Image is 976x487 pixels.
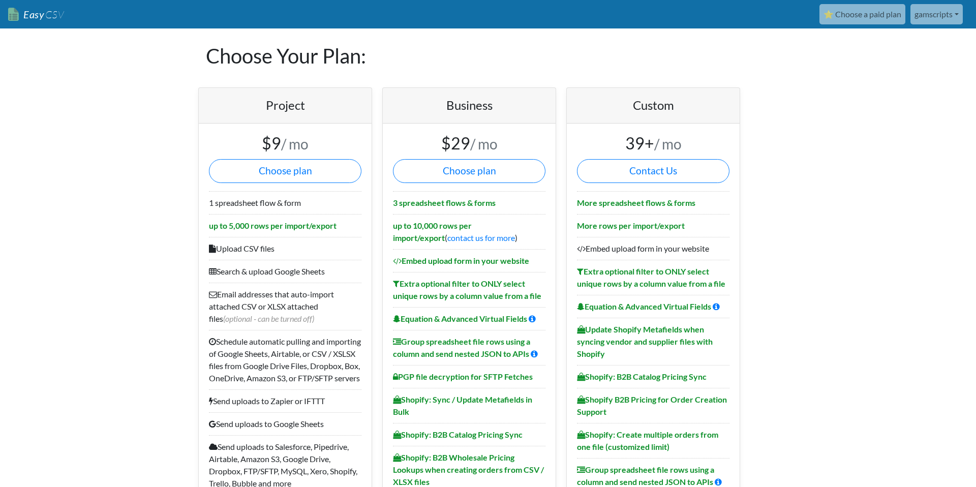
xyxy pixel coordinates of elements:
[577,134,729,153] h3: 39+
[393,159,545,183] button: Choose plan
[393,98,545,113] h4: Business
[44,8,64,21] span: CSV
[209,330,361,389] li: Schedule automatic pulling and importing of Google Sheets, Airtable, or CSV / XSLSX files from Go...
[577,221,685,230] b: More rows per import/export
[209,412,361,435] li: Send uploads to Google Sheets
[393,256,529,265] b: Embed upload form in your website
[577,465,714,486] b: Group spreadsheet file rows using a column and send nested JSON to APIs
[209,98,361,113] h4: Project
[910,4,963,24] a: gamscripts
[209,283,361,330] li: Email addresses that auto-import attached CSV or XLSX attached files
[577,159,729,183] a: Contact Us
[281,135,309,153] small: / mo
[819,4,905,24] a: ⭐ Choose a paid plan
[577,237,729,260] li: Embed upload form in your website
[209,237,361,260] li: Upload CSV files
[577,98,729,113] h4: Custom
[393,394,532,416] b: Shopify: Sync / Update Metafields in Bulk
[577,266,725,288] b: Extra optional filter to ONLY select unique rows by a column value from a file
[577,394,727,416] b: Shopify B2B Pricing for Order Creation Support
[8,4,64,25] a: EasyCSV
[393,221,472,242] b: up to 10,000 rows per import/export
[393,134,545,153] h3: $29
[393,214,545,249] li: ( )
[577,198,695,207] b: More spreadsheet flows & forms
[209,260,361,283] li: Search & upload Google Sheets
[209,389,361,412] li: Send uploads to Zapier or IFTTT
[206,28,770,83] h1: Choose Your Plan:
[393,452,544,486] b: Shopify: B2B Wholesale Pricing Lookups when creating orders from CSV / XLSX files
[209,134,361,153] h3: $9
[223,314,314,323] span: (optional - can be turned off)
[447,233,515,242] a: contact us for more
[577,372,707,381] b: Shopify: B2B Catalog Pricing Sync
[393,198,496,207] b: 3 spreadsheet flows & forms
[393,372,533,381] b: PGP file decryption for SFTP Fetches
[209,221,337,230] b: up to 5,000 rows per import/export
[209,191,361,214] li: 1 spreadsheet flow & form
[654,135,682,153] small: / mo
[393,314,527,323] b: Equation & Advanced Virtual Fields
[209,159,361,183] button: Choose plan
[577,430,718,451] b: Shopify: Create multiple orders from one file (customized limit)
[577,301,711,311] b: Equation & Advanced Virtual Fields
[393,279,541,300] b: Extra optional filter to ONLY select unique rows by a column value from a file
[577,324,713,358] b: Update Shopify Metafields when syncing vendor and supplier files with Shopify
[393,430,523,439] b: Shopify: B2B Catalog Pricing Sync
[393,337,530,358] b: Group spreadsheet file rows using a column and send nested JSON to APIs
[470,135,498,153] small: / mo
